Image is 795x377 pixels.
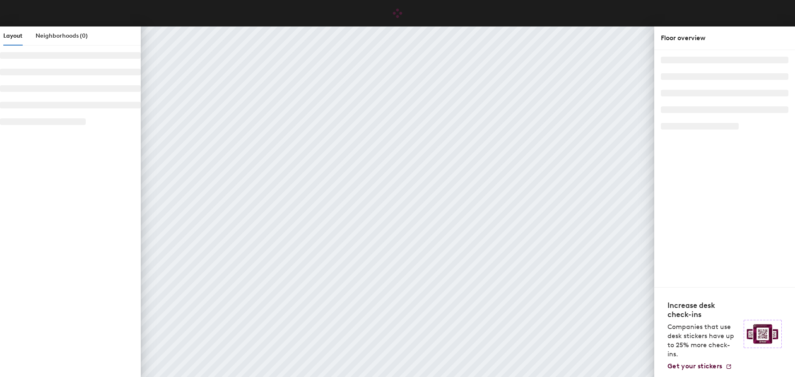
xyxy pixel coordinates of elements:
a: Get your stickers [667,362,732,370]
span: Get your stickers [667,362,722,370]
img: Sticker logo [744,320,782,348]
h4: Increase desk check-ins [667,301,739,319]
p: Companies that use desk stickers have up to 25% more check-ins. [667,322,739,359]
div: Floor overview [661,33,788,43]
span: Layout [3,32,22,39]
span: Neighborhoods (0) [36,32,88,39]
